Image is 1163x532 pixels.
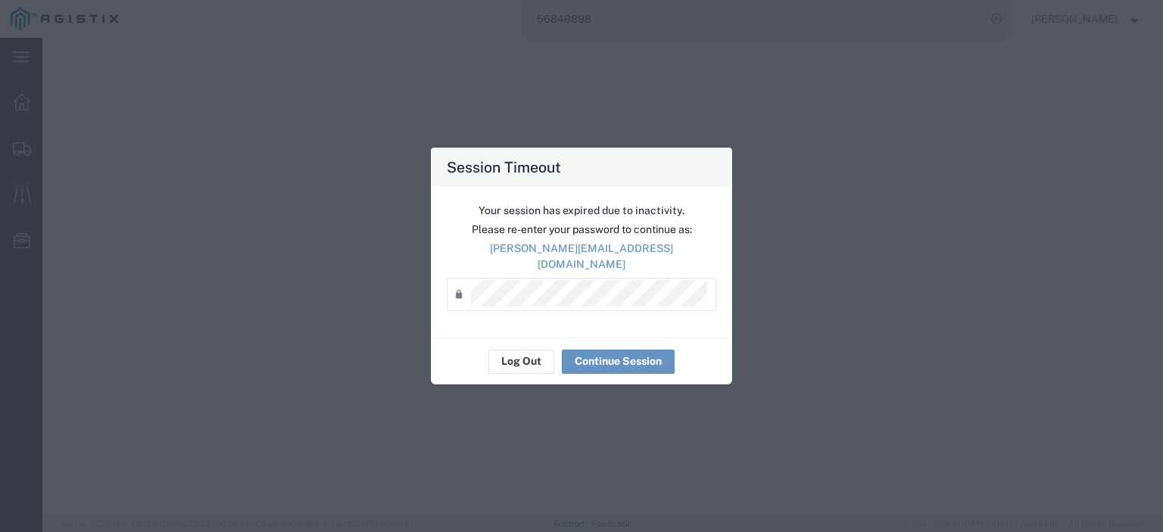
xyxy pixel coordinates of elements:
p: Your session has expired due to inactivity. [447,203,716,219]
p: [PERSON_NAME][EMAIL_ADDRESS][DOMAIN_NAME] [447,241,716,272]
button: Log Out [488,350,554,374]
p: Please re-enter your password to continue as: [447,222,716,238]
h4: Session Timeout [447,156,561,178]
button: Continue Session [562,350,675,374]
